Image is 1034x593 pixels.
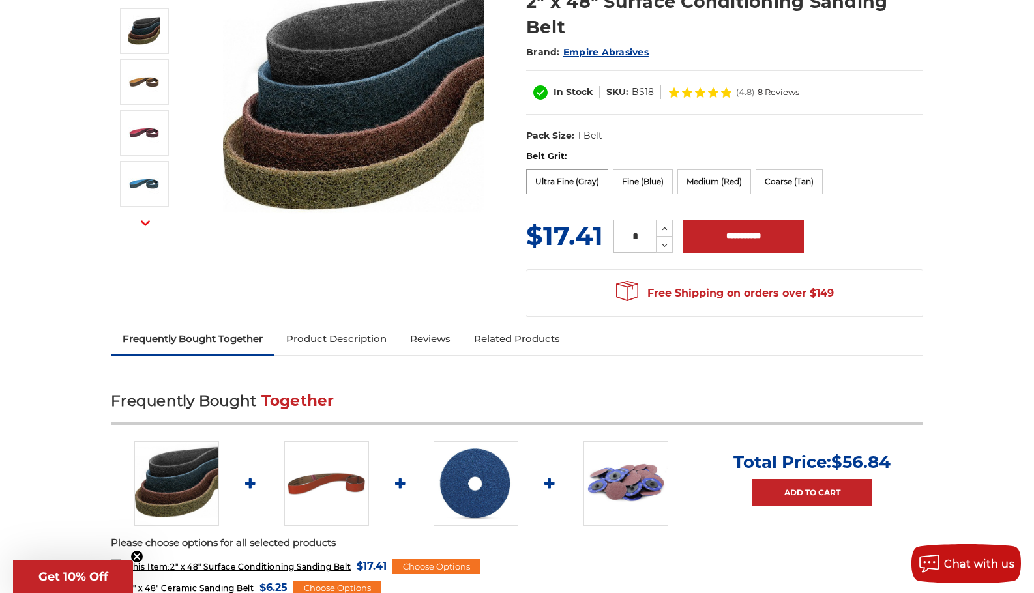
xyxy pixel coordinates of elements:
strong: This Item: [128,562,170,571]
a: Product Description [274,325,398,353]
span: Get 10% Off [38,570,108,584]
button: Chat with us [911,544,1021,583]
dd: BS18 [632,85,654,99]
span: (4.8) [736,88,754,96]
span: $17.41 [526,220,603,252]
span: Free Shipping on orders over $149 [616,280,834,306]
p: Please choose options for all selected products [111,536,923,551]
dt: Pack Size: [526,129,574,143]
span: Frequently Bought [111,392,256,410]
a: Frequently Bought Together [111,325,274,353]
span: 2" x 48" Ceramic Sanding Belt [128,583,254,593]
img: 2"x48" Fine Surface Conditioning Belt [128,167,160,200]
span: 8 Reviews [758,88,799,96]
span: $17.41 [357,557,387,575]
div: Choose Options [392,559,480,575]
img: 2"x48" Coarse Surface Conditioning Belt [128,66,160,98]
dd: 1 Belt [578,129,602,143]
label: Belt Grit: [526,150,923,163]
span: In Stock [554,86,593,98]
a: Add to Cart [752,479,872,506]
a: Related Products [462,325,572,353]
button: Close teaser [130,550,143,563]
p: Total Price: [733,452,891,472]
span: Chat with us [944,558,1014,570]
a: Reviews [398,325,462,353]
span: 2" x 48" Surface Conditioning Sanding Belt [128,562,351,571]
img: 2"x48" Medium Surface Conditioning Belt [128,117,160,149]
button: Next [130,209,161,237]
div: Get 10% OffClose teaser [13,560,133,593]
dt: SKU: [606,85,628,99]
span: $56.84 [831,452,891,472]
span: Brand: [526,46,560,58]
img: 2"x48" Surface Conditioning Sanding Belts [134,441,219,526]
a: Empire Abrasives [563,46,649,58]
span: Together [261,392,334,410]
img: 2"x48" Surface Conditioning Sanding Belts [128,15,160,48]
